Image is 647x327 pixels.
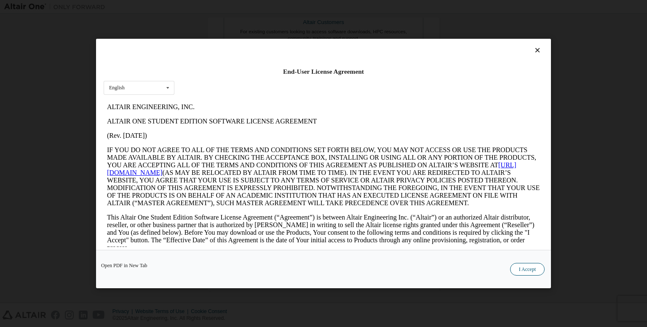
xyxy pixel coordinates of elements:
div: English [109,85,125,90]
p: IF YOU DO NOT AGREE TO ALL OF THE TERMS AND CONDITIONS SET FORTH BELOW, YOU MAY NOT ACCESS OR USE... [3,46,436,107]
p: This Altair One Student Edition Software License Agreement (“Agreement”) is between Altair Engine... [3,114,436,152]
a: [URL][DOMAIN_NAME] [3,62,413,76]
p: (Rev. [DATE]) [3,32,436,40]
p: ALTAIR ENGINEERING, INC. [3,3,436,11]
a: Open PDF in New Tab [101,263,147,268]
button: I Accept [510,263,545,276]
div: End-User License Agreement [104,67,543,76]
p: ALTAIR ONE STUDENT EDITION SOFTWARE LICENSE AGREEMENT [3,18,436,25]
